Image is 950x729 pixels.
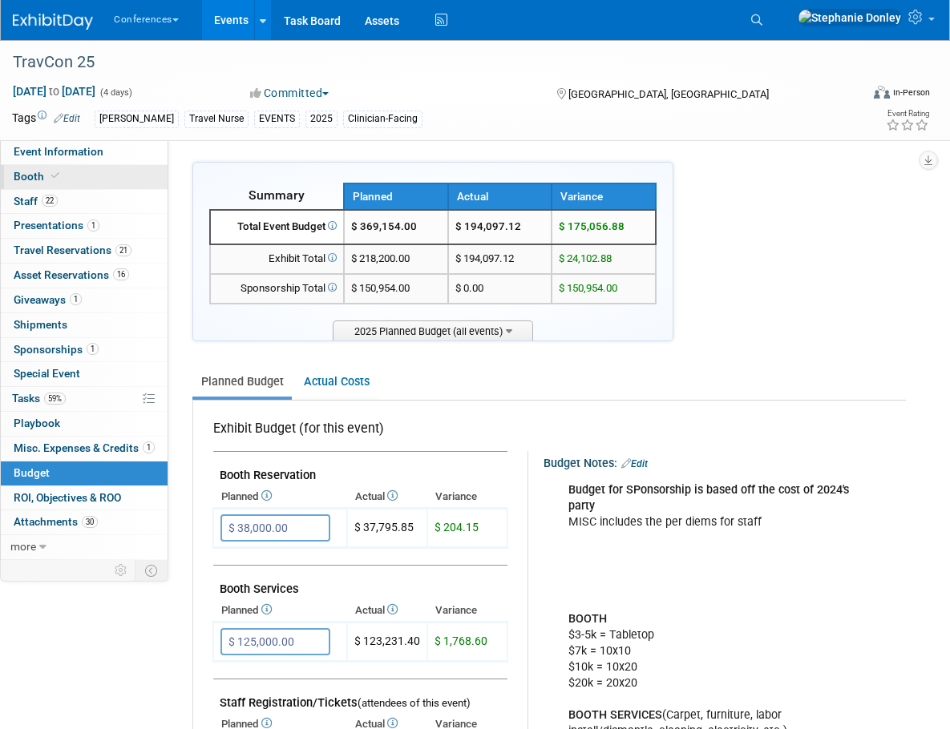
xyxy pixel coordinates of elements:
span: Budget [14,466,50,479]
th: Actual [448,183,552,210]
a: more [1,535,168,559]
a: Shipments [1,313,168,337]
span: $ 369,154.00 [351,220,417,232]
a: Booth [1,165,168,189]
a: Edit [621,458,648,469]
a: Presentations1 [1,214,168,238]
a: Misc. Expenses & Credits1 [1,437,168,461]
div: Budget Notes: [544,451,906,472]
div: Total Event Budget [217,220,337,235]
span: Misc. Expenses & Credits [14,441,155,454]
span: 2025 Planned Budget (all events) [333,320,533,340]
div: Exhibit Total [217,252,337,267]
span: $ 175,056.88 [559,220,625,232]
span: 1 [70,293,82,305]
span: (attendees of this event) [358,697,471,709]
a: Planned Budget [192,367,292,397]
span: Tasks [12,392,66,405]
th: Planned [344,183,448,210]
img: Format-Inperson.png [874,86,890,99]
span: Presentations [14,219,99,232]
span: ROI, Objectives & ROO [14,491,121,504]
th: Variance [427,485,507,508]
img: Stephanie Donley [798,9,902,26]
span: $ 150,954.00 [351,282,410,294]
a: Giveaways1 [1,288,168,312]
i: Booth reservation complete [51,171,59,180]
div: Sponsorship Total [217,281,337,296]
a: Actual Costs [295,367,378,397]
span: more [10,540,36,553]
th: Actual [347,599,427,622]
th: Variance [552,183,656,210]
td: Booth Reservation [213,452,507,486]
div: Clinician-Facing [343,111,422,127]
span: 59% [44,393,66,405]
b: BOOTH SERVICES [568,708,662,722]
span: $ 204.15 [435,521,479,534]
div: In-Person [892,87,930,99]
a: Staff22 [1,190,168,214]
span: Staff [14,195,58,207]
span: 1 [87,220,99,232]
b: BOOTH [568,612,607,626]
th: Planned [213,599,347,622]
span: $ 24,102.88 [559,252,612,264]
td: Tags [12,110,80,128]
span: 30 [82,516,98,528]
a: Event Information [1,140,168,164]
a: Playbook [1,412,168,436]
td: $ 123,231.40 [347,622,427,662]
span: Asset Reservations [14,268,129,281]
span: Special Event [14,367,80,380]
span: 21 [115,244,131,256]
div: [PERSON_NAME] [95,111,179,127]
div: Exhibit Budget (for this event) [213,420,501,446]
span: $ 150,954.00 [559,282,617,294]
span: [GEOGRAPHIC_DATA], [GEOGRAPHIC_DATA] [568,88,769,100]
span: Giveaways [14,293,82,306]
a: Budget [1,461,168,485]
div: Event Format [787,83,930,107]
td: $ 194,097.12 [448,210,552,244]
span: [DATE] [DATE] [12,84,96,99]
td: Personalize Event Tab Strip [107,560,135,581]
span: 22 [42,195,58,207]
a: Special Event [1,362,168,386]
div: TravCon 25 [7,48,840,77]
th: Actual [347,485,427,508]
td: Staff Registration/Tickets [213,679,507,714]
span: 1 [143,441,155,453]
span: Travel Reservations [14,244,131,256]
span: $ 218,200.00 [351,252,410,264]
span: Sponsorships [14,343,99,356]
span: Playbook [14,417,60,429]
td: Booth Services [213,566,507,600]
a: Edit [54,113,80,124]
div: 2025 [305,111,338,127]
span: Event Information [14,145,103,158]
th: Planned [213,485,347,508]
div: Travel Nurse [184,111,249,127]
td: $ 194,097.12 [448,244,552,274]
div: Event Rating [886,110,929,118]
a: Tasks59% [1,387,168,411]
a: Sponsorships1 [1,338,168,362]
a: Attachments30 [1,510,168,534]
span: $ 1,768.60 [435,634,487,647]
img: ExhibitDay [13,14,93,30]
button: Committed [245,85,335,101]
span: $ 37,795.85 [354,521,414,534]
span: Attachments [14,515,98,528]
td: Toggle Event Tabs [135,560,168,581]
span: Summary [249,187,305,203]
span: 16 [113,268,129,280]
a: Travel Reservations21 [1,239,168,263]
span: Booth [14,170,63,183]
b: Budget for SPonsorship is based off the cost of 2024's party [568,483,849,513]
span: Shipments [14,318,67,331]
a: ROI, Objectives & ROO [1,486,168,510]
span: (4 days) [99,87,132,98]
span: 1 [87,343,99,355]
div: EVENTS [254,111,300,127]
